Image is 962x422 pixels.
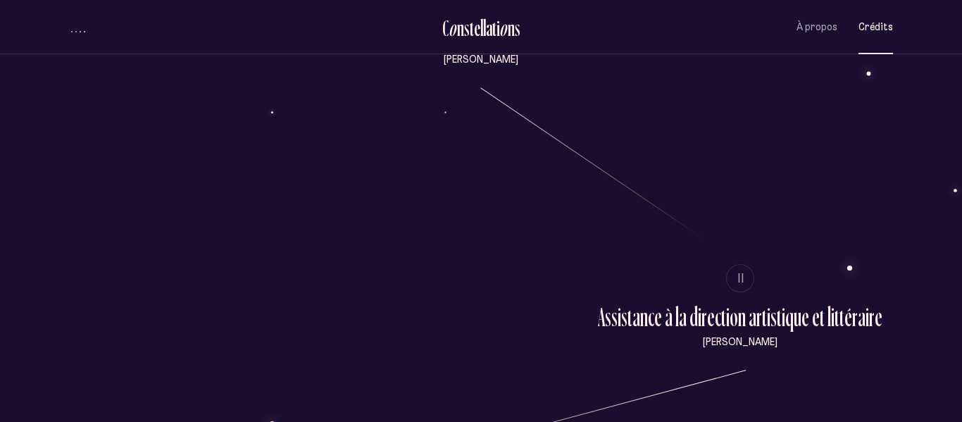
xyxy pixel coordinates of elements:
span: À propos [797,21,837,33]
button: À propos [797,11,837,44]
div: n [508,16,515,39]
div: s [464,16,470,39]
div: t [470,16,474,39]
span: Crédits [858,21,893,33]
div: C [442,16,449,39]
span: II [738,272,745,284]
div: n [457,16,464,39]
div: l [480,16,483,39]
div: e [474,16,480,39]
div: i [496,16,500,39]
button: volume audio [69,20,87,35]
button: II [726,264,754,292]
div: o [449,16,457,39]
div: o [499,16,508,39]
div: l [483,16,486,39]
div: s [515,16,520,39]
div: a [486,16,492,39]
div: t [492,16,496,39]
button: Crédits [858,11,893,44]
